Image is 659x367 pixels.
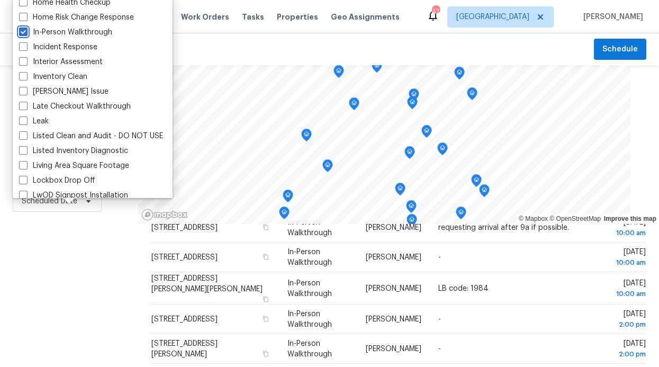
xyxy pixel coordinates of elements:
span: [STREET_ADDRESS][PERSON_NAME][PERSON_NAME] [151,274,263,292]
a: Mapbox [519,215,548,222]
span: [PERSON_NAME] [366,224,421,231]
span: In-Person Walkthrough [287,219,332,237]
a: Mapbox homepage [141,209,188,221]
a: Improve this map [604,215,656,222]
a: OpenStreetMap [549,215,601,222]
canvas: Map [138,65,630,224]
span: - [438,345,441,353]
label: Incident Response [19,42,97,52]
span: [STREET_ADDRESS] [151,254,218,261]
span: [PERSON_NAME] [579,12,643,22]
button: Schedule [594,39,646,60]
label: In-Person Walkthrough [19,27,112,38]
label: Listed Inventory Diagnostic [19,146,128,156]
span: Scheduled Date [22,196,77,207]
span: [DATE] [587,340,646,360]
div: Map marker [467,87,477,104]
button: Copy Address [261,349,270,359]
div: 10:00 am [587,288,646,299]
span: [PERSON_NAME] [366,345,421,353]
span: [DATE] [587,279,646,299]
span: Properties [277,12,318,22]
span: [GEOGRAPHIC_DATA] [456,12,529,22]
span: [PERSON_NAME] [366,284,421,292]
div: Map marker [471,174,482,191]
label: LwOD Signpost Installation [19,190,128,201]
span: Tasks [242,13,264,21]
span: [DATE] [587,310,646,330]
button: Copy Address [261,314,270,324]
label: Home Risk Change Response [19,12,134,23]
span: requesting arrival after 9a if possible. [438,224,569,231]
span: [STREET_ADDRESS][PERSON_NAME] [151,340,218,358]
div: Map marker [322,159,333,176]
span: [STREET_ADDRESS] [151,316,218,323]
label: Leak [19,116,49,127]
div: Map marker [407,96,418,113]
div: Map marker [395,183,405,199]
label: [PERSON_NAME] Issue [19,86,109,97]
button: Copy Address [261,222,270,232]
div: 47 [432,6,439,17]
button: Copy Address [261,252,270,262]
span: Work Orders [181,12,229,22]
div: Map marker [301,129,312,145]
span: [STREET_ADDRESS] [151,224,218,231]
div: Map marker [407,214,417,230]
span: [PERSON_NAME] [366,316,421,323]
span: LB code: 1984 [438,284,489,292]
span: - [438,316,441,323]
div: 2:00 pm [587,319,646,330]
div: Map marker [349,97,359,114]
div: Map marker [372,60,382,76]
span: Schedule [602,43,638,56]
div: Map marker [279,207,290,223]
div: Map marker [404,146,415,163]
span: [DATE] [587,219,646,238]
span: In-Person Walkthrough [287,248,332,266]
div: Map marker [479,184,490,201]
div: Map marker [409,88,419,105]
div: Map marker [437,142,448,159]
div: Map marker [406,200,417,217]
div: Map marker [456,207,466,223]
label: Lockbox Drop Off [19,175,95,186]
div: Map marker [421,125,432,141]
div: Map marker [283,190,293,206]
label: Living Area Square Footage [19,160,129,171]
span: [PERSON_NAME] [366,254,421,261]
div: Map marker [333,65,344,82]
div: 2:00 pm [587,349,646,360]
label: Inventory Clean [19,71,87,82]
span: [DATE] [587,248,646,268]
div: Map marker [454,67,465,83]
div: 10:00 am [587,228,646,238]
button: Copy Address [261,294,270,303]
label: Late Checkout Walkthrough [19,101,131,112]
label: Interior Assessment [19,57,103,67]
div: 10:00 am [587,257,646,268]
span: - [438,254,441,261]
span: In-Person Walkthrough [287,340,332,358]
label: Listed Clean and Audit - DO NOT USE [19,131,163,141]
span: In-Person Walkthrough [287,310,332,328]
span: Geo Assignments [331,12,400,22]
span: In-Person Walkthrough [287,279,332,297]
